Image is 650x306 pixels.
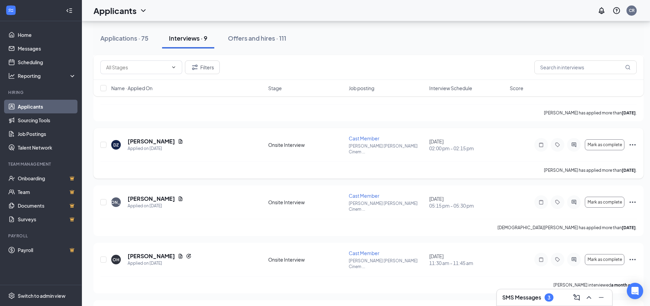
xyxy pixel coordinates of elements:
div: Interviews · 9 [169,34,207,42]
span: Stage [268,85,282,92]
svg: ActiveChat [570,199,578,205]
svg: WorkstreamLogo [8,7,14,14]
div: Team Management [8,161,75,167]
a: Talent Network [18,141,76,154]
button: ChevronUp [583,292,594,303]
a: Scheduling [18,55,76,69]
div: Onsite Interview [268,256,345,263]
button: Mark as complete [585,197,624,208]
h1: Applicants [93,5,136,16]
div: Applied on [DATE] [128,145,183,152]
a: Applicants [18,100,76,113]
div: DZ [113,142,119,148]
svg: QuestionInfo [612,6,621,15]
svg: Document [178,253,183,259]
div: Applied on [DATE] [128,260,191,267]
p: [PERSON_NAME] has applied more than . [544,167,637,173]
svg: Analysis [8,72,15,79]
h5: [PERSON_NAME] [128,138,175,145]
svg: Collapse [66,7,73,14]
a: Sourcing Tools [18,113,76,127]
p: [PERSON_NAME] [PERSON_NAME] Cinem ... [349,258,425,269]
svg: Document [178,196,183,201]
svg: Ellipses [629,255,637,264]
svg: Tag [553,257,562,262]
button: Minimize [596,292,607,303]
input: Search in interviews [534,60,637,74]
svg: Tag [553,142,562,148]
svg: Filter [191,63,199,71]
svg: Notifications [597,6,606,15]
h3: SMS Messages [502,294,541,301]
div: Onsite Interview [268,199,345,206]
a: SurveysCrown [18,212,76,226]
span: 11:30 am - 11:45 am [429,260,506,266]
div: Hiring [8,89,75,95]
span: Mark as complete [588,142,622,147]
span: 02:00 pm - 02:15 pm [429,145,506,152]
a: OnboardingCrown [18,171,76,185]
p: [PERSON_NAME] [PERSON_NAME] Cinem ... [349,200,425,212]
div: [DATE] [429,195,506,209]
p: [DEMOGRAPHIC_DATA][PERSON_NAME] has applied more than . [497,225,637,231]
div: Onsite Interview [268,141,345,148]
b: [DATE] [622,225,636,230]
span: Interview Schedule [429,85,472,92]
svg: ChevronDown [171,65,176,70]
div: Open Intercom Messenger [627,283,643,299]
span: Cast Member [349,135,379,141]
span: Name · Applied On [111,85,153,92]
svg: Note [537,142,545,148]
b: [DATE] [622,110,636,115]
a: Messages [18,42,76,55]
span: 05:15 pm - 05:30 pm [429,202,506,209]
svg: Ellipses [629,198,637,206]
svg: Tag [553,199,562,205]
span: Cast Member [349,250,379,256]
svg: Minimize [597,293,605,302]
svg: ChevronUp [585,293,593,302]
div: Payroll [8,233,75,239]
span: Score [510,85,523,92]
svg: Document [178,139,183,144]
b: a month ago [611,282,636,288]
svg: ComposeMessage [573,293,581,302]
svg: MagnifyingGlass [625,65,631,70]
svg: ChevronDown [139,6,147,15]
svg: ActiveChat [570,142,578,148]
h5: [PERSON_NAME] [128,195,175,203]
div: [DATE] [429,253,506,266]
div: [PERSON_NAME] [99,199,134,205]
div: 3 [548,295,550,301]
a: Job Postings [18,127,76,141]
div: CR [629,8,635,13]
span: Mark as complete [588,200,622,205]
button: Mark as complete [585,139,624,150]
div: Reporting [18,72,76,79]
p: [PERSON_NAME] [PERSON_NAME] Cinem ... [349,143,425,155]
h5: [PERSON_NAME] [128,252,175,260]
svg: Note [537,199,545,205]
div: Applications · 75 [100,34,148,42]
b: [DATE] [622,168,636,173]
div: Switch to admin view [18,292,66,299]
button: ComposeMessage [571,292,582,303]
div: Offers and hires · 111 [228,34,286,42]
span: Job posting [349,85,374,92]
div: OH [113,257,119,263]
svg: Ellipses [629,141,637,149]
a: TeamCrown [18,185,76,199]
div: [DATE] [429,138,506,152]
p: [PERSON_NAME] interviewed . [553,282,637,288]
input: All Stages [106,64,168,71]
span: Mark as complete [588,257,622,262]
svg: Note [537,257,545,262]
span: Cast Member [349,193,379,199]
svg: ActiveChat [570,257,578,262]
p: [PERSON_NAME] has applied more than . [544,110,637,116]
a: Home [18,28,76,42]
button: Filter Filters [185,60,220,74]
button: Mark as complete [585,254,624,265]
a: DocumentsCrown [18,199,76,212]
svg: Reapply [186,253,191,259]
